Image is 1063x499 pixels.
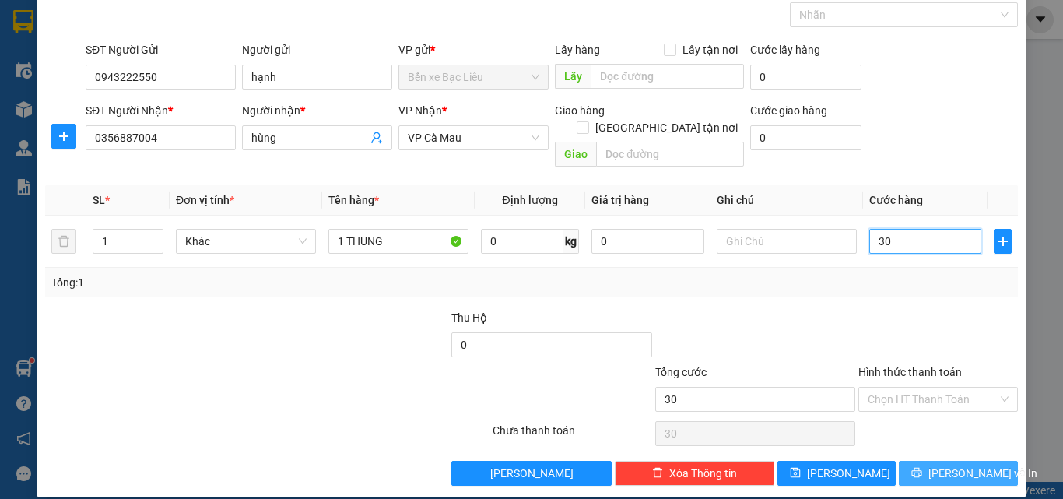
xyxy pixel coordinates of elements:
button: printer[PERSON_NAME] và In [899,461,1018,486]
input: Cước lấy hàng [750,65,861,90]
span: save [790,467,801,480]
span: environment [89,37,102,50]
span: user-add [370,132,383,144]
span: Giá trị hàng [591,194,649,206]
label: Hình thức thanh toán [858,366,962,378]
span: VP Cà Mau [408,126,539,149]
span: Tên hàng [328,194,379,206]
button: deleteXóa Thông tin [615,461,774,486]
span: kg [563,229,579,254]
li: 85 [PERSON_NAME] [7,34,296,54]
span: Lấy tận nơi [676,41,744,58]
div: VP gửi [398,41,549,58]
div: SĐT Người Gửi [86,41,236,58]
label: Cước giao hàng [750,104,827,117]
label: Cước lấy hàng [750,44,820,56]
span: VP Nhận [398,104,442,117]
span: Thu Hộ [451,311,487,324]
input: Cước giao hàng [750,125,861,150]
button: plus [51,124,76,149]
button: plus [994,229,1012,254]
input: 0 [591,229,703,254]
b: GỬI : Bến xe Bạc Liêu [7,97,213,123]
div: Người gửi [242,41,392,58]
div: Người nhận [242,102,392,119]
span: [GEOGRAPHIC_DATA] tận nơi [589,119,744,136]
div: SĐT Người Nhận [86,102,236,119]
span: Giao [555,142,596,167]
span: Cước hàng [869,194,923,206]
span: [PERSON_NAME] [490,465,574,482]
span: phone [89,57,102,69]
span: SL [93,194,105,206]
span: Lấy [555,64,591,89]
div: Chưa thanh toán [491,422,654,449]
span: plus [995,235,1011,248]
span: Định lượng [502,194,557,206]
span: Giao hàng [555,104,605,117]
span: Tổng cước [655,366,707,378]
span: Xóa Thông tin [669,465,737,482]
input: Ghi Chú [717,229,857,254]
span: Lấy hàng [555,44,600,56]
input: VD: Bàn, Ghế [328,229,468,254]
th: Ghi chú [710,185,863,216]
input: Dọc đường [591,64,744,89]
span: [PERSON_NAME] [807,465,890,482]
span: delete [652,467,663,480]
span: printer [911,467,922,480]
button: [PERSON_NAME] [451,461,611,486]
span: Khác [185,230,307,253]
input: Dọc đường [596,142,744,167]
span: [PERSON_NAME] và In [928,465,1037,482]
button: delete [51,229,76,254]
li: 02839.63.63.63 [7,54,296,73]
span: Bến xe Bạc Liêu [408,65,539,89]
span: plus [52,130,75,142]
b: [PERSON_NAME] [89,10,220,30]
span: Đơn vị tính [176,194,234,206]
button: save[PERSON_NAME] [777,461,896,486]
div: Tổng: 1 [51,274,412,291]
